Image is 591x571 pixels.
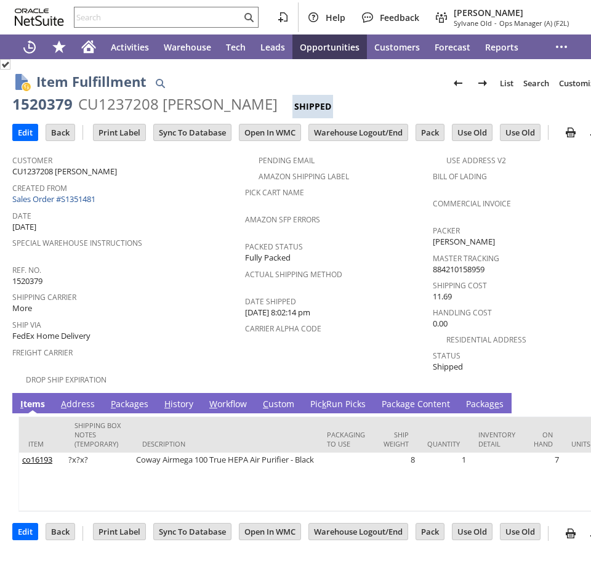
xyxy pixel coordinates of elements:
div: Ship Weight [384,430,409,448]
input: Print Label [94,524,145,540]
div: Packaging to Use [327,430,365,448]
img: Quick Find [153,76,167,91]
div: Description [142,439,308,448]
span: [DATE] 8:02:14 pm [245,307,310,318]
a: History [161,398,196,411]
span: e [494,398,499,410]
span: P [111,398,116,410]
a: Pick Cart Name [245,187,304,198]
span: C [263,398,268,410]
a: Use Address V2 [446,155,506,166]
span: W [209,398,217,410]
a: Pending Email [259,155,315,166]
span: Customers [374,41,420,53]
a: Date [12,211,31,221]
a: Reports [478,34,526,59]
input: Pack [416,524,444,540]
span: 0.00 [433,318,448,330]
a: Carrier Alpha Code [245,323,321,334]
span: Forecast [435,41,470,53]
a: Packages [108,398,151,411]
a: Custom [260,398,297,411]
input: Warehouse Logout/End [309,124,408,140]
div: Shortcuts [44,34,74,59]
a: Customer [12,155,52,166]
a: Drop Ship Expiration [26,375,107,385]
input: Back [46,124,74,140]
svg: Search [241,10,256,25]
td: Coway Airmega 100 True HEPA Air Purifier - Black [133,453,318,511]
td: ?x?x? [65,453,133,511]
a: Commercial Invoice [433,198,511,209]
span: g [405,398,410,410]
a: Forecast [427,34,478,59]
img: Previous [451,76,465,91]
span: [PERSON_NAME] [454,7,569,18]
input: Pack [416,124,444,140]
span: Shipped [433,361,463,373]
span: I [20,398,23,410]
a: List [495,73,518,93]
span: Activities [111,41,149,53]
a: Shipping Cost [433,280,487,291]
a: Ship Via [12,320,41,330]
input: Search [74,10,241,25]
input: Use Old [501,524,540,540]
td: 7 [525,453,562,511]
input: Back [46,524,74,540]
span: Reports [485,41,518,53]
a: Status [433,350,460,361]
a: Actual Shipping Method [245,269,342,280]
span: Tech [226,41,246,53]
td: 1 [418,453,469,511]
input: Use Old [501,124,540,140]
span: Help [326,12,345,23]
a: Bill Of Lading [433,171,487,182]
a: Freight Carrier [12,347,73,358]
a: Home [74,34,103,59]
div: CU1237208 [PERSON_NAME] [78,94,278,114]
a: Search [518,73,554,93]
span: - [494,18,497,28]
span: [DATE] [12,221,36,233]
input: Sync To Database [154,524,231,540]
span: FedEx Home Delivery [12,330,90,342]
a: Packages [463,398,507,411]
a: PickRun Picks [307,398,369,411]
input: Sync To Database [154,124,231,140]
h1: Item Fulfillment [36,71,147,92]
a: Master Tracking [433,253,499,264]
a: Amazon Shipping Label [259,171,349,182]
a: Residential Address [446,334,526,345]
td: 8 [374,453,418,511]
input: Edit [13,124,38,140]
input: Warehouse Logout/End [309,524,408,540]
input: Open In WMC [239,524,300,540]
div: Inventory Detail [478,430,515,448]
svg: Recent Records [22,39,37,54]
a: Recent Records [15,34,44,59]
input: Print Label [94,124,145,140]
input: Use Old [452,524,492,540]
a: Ref. No. [12,265,41,275]
a: Handling Cost [433,307,492,318]
img: print.svg [563,125,578,140]
div: On Hand [534,430,553,448]
span: Ops Manager (A) (F2L) [499,18,569,28]
a: Packed Status [245,241,303,252]
svg: Home [81,39,96,54]
a: Shipping Carrier [12,292,76,302]
div: Shipping Box Notes (Temporary) [74,421,124,448]
span: More [12,302,32,314]
a: Amazon SFP Errors [245,214,320,225]
span: 884210158959 [433,264,484,275]
span: Leads [260,41,285,53]
a: Special Warehouse Instructions [12,238,142,248]
a: Activities [103,34,156,59]
svg: logo [15,9,64,26]
input: Open In WMC [239,124,300,140]
span: 11.69 [433,291,452,302]
a: Sales Order #S1351481 [12,193,98,205]
input: Edit [13,524,38,540]
span: k [322,398,326,410]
